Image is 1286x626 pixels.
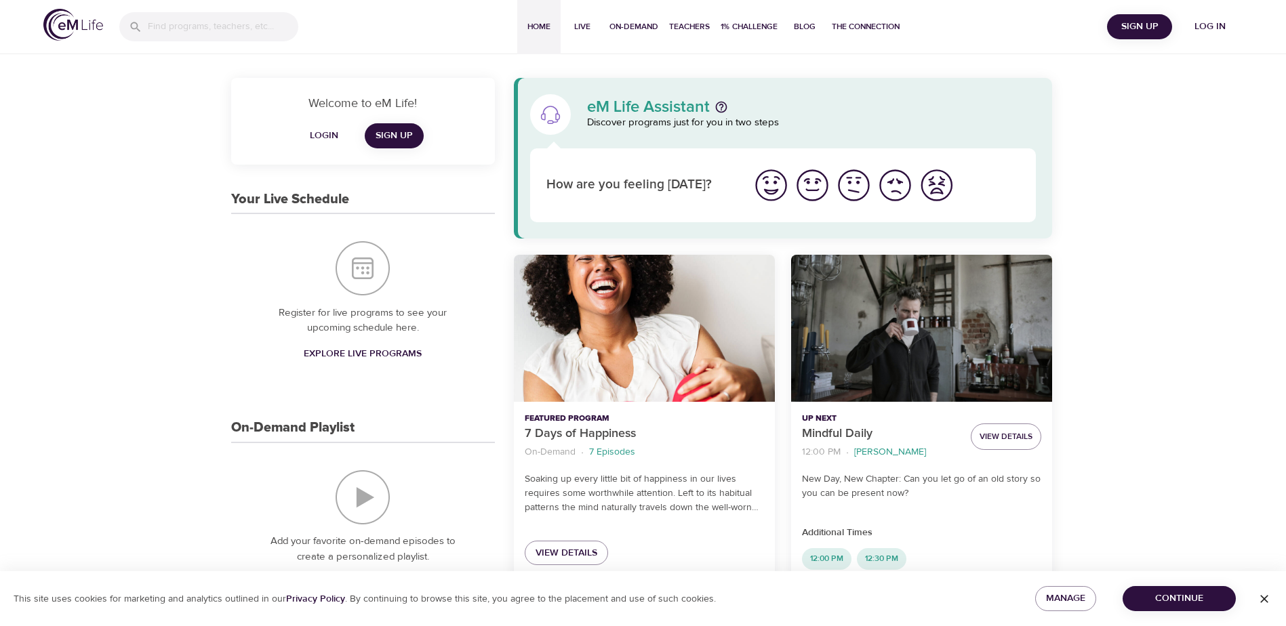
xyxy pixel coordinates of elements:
[365,123,424,148] a: Sign Up
[857,548,906,570] div: 12:30 PM
[587,99,710,115] p: eM Life Assistant
[525,413,764,425] p: Featured Program
[525,425,764,443] p: 7 Days of Happiness
[525,443,764,461] nav: breadcrumb
[336,470,390,524] img: On-Demand Playlist
[750,165,792,206] button: I'm feeling great
[298,341,427,367] a: Explore Live Programs
[980,430,1032,444] span: View Details
[791,255,1052,402] button: Mindful Daily
[802,553,851,564] span: 12:00 PM
[279,570,446,595] a: Explore On-Demand Programs
[525,445,576,459] p: On-Demand
[540,104,561,125] img: eM Life Assistant
[857,553,906,564] span: 12:30 PM
[286,593,345,605] a: Privacy Policy
[581,443,584,461] li: ·
[258,534,468,564] p: Add your favorite on-demand episodes to create a personalized playlist.
[1178,14,1243,39] button: Log in
[258,306,468,336] p: Register for live programs to see your upcoming schedule here.
[802,413,960,425] p: Up Next
[536,545,597,562] span: View Details
[792,165,833,206] button: I'm feeling good
[854,445,926,459] p: [PERSON_NAME]
[523,20,555,34] span: Home
[376,127,413,144] span: Sign Up
[1183,18,1237,35] span: Log in
[304,346,422,362] span: Explore Live Programs
[231,420,355,436] h3: On-Demand Playlist
[308,127,340,144] span: Login
[835,167,872,204] img: ok
[916,165,957,206] button: I'm feeling worst
[788,20,821,34] span: Blog
[148,12,298,41] input: Find programs, teachers, etc...
[231,192,349,207] h3: Your Live Schedule
[546,175,734,195] p: How are you feeling [DATE]?
[1112,18,1167,35] span: Sign Up
[514,255,775,402] button: 7 Days of Happiness
[669,20,710,34] span: Teachers
[846,443,849,461] li: ·
[525,541,608,566] a: View Details
[1123,586,1236,611] button: Continue
[971,423,1041,450] button: View Details
[43,9,103,41] img: logo
[247,94,479,112] p: Welcome to eM Life!
[566,20,599,34] span: Live
[752,167,790,204] img: great
[721,20,778,34] span: 1% Challenge
[1046,590,1085,607] span: Manage
[1107,14,1172,39] button: Sign Up
[589,445,635,459] p: 7 Episodes
[877,167,914,204] img: bad
[918,167,955,204] img: worst
[336,241,390,295] img: Your Live Schedule
[609,20,658,34] span: On-Demand
[802,548,851,570] div: 12:00 PM
[794,167,831,204] img: good
[802,526,1041,540] p: Additional Times
[302,123,346,148] button: Login
[1035,586,1096,611] button: Manage
[833,165,875,206] button: I'm feeling ok
[802,425,960,443] p: Mindful Daily
[832,20,900,34] span: The Connection
[1133,590,1225,607] span: Continue
[587,115,1037,131] p: Discover programs just for you in two steps
[875,165,916,206] button: I'm feeling bad
[802,472,1041,501] p: New Day, New Chapter: Can you let go of an old story so you can be present now?
[802,443,960,461] nav: breadcrumb
[802,445,841,459] p: 12:00 PM
[525,472,764,515] p: Soaking up every little bit of happiness in our lives requires some worthwhile attention. Left to...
